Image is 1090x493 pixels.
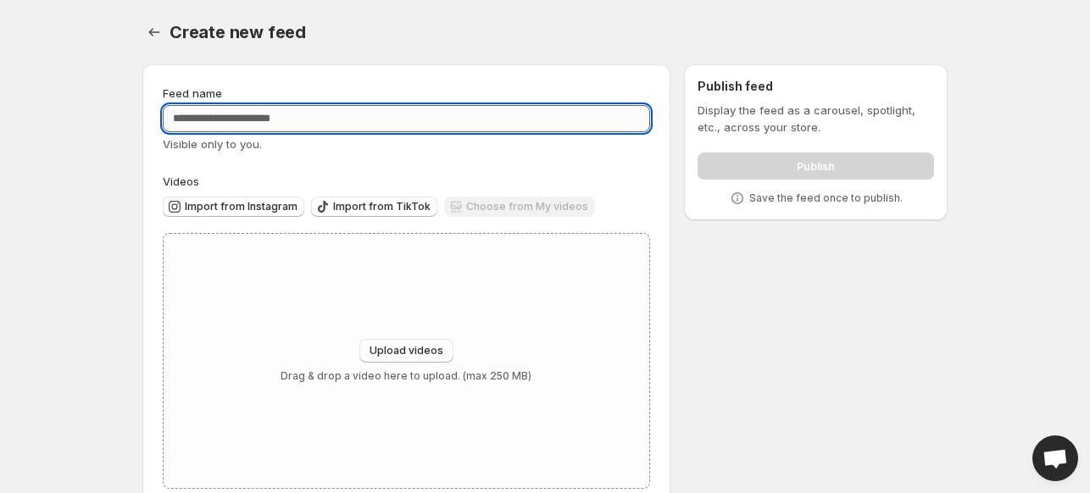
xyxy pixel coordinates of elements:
[142,20,166,44] button: Settings
[1032,435,1078,481] a: Open chat
[370,344,443,357] span: Upload videos
[281,369,531,383] p: Drag & drop a video here to upload. (max 250 MB)
[333,200,431,213] span: Import from TikTok
[311,197,437,217] button: Import from TikTok
[163,86,222,100] span: Feed name
[359,339,453,363] button: Upload videos
[749,191,903,205] p: Save the feed once to publish.
[163,137,262,151] span: Visible only to you.
[163,197,304,217] button: Import from Instagram
[185,200,298,213] span: Import from Instagram
[698,102,934,136] p: Display the feed as a carousel, spotlight, etc., across your store.
[698,78,934,95] h2: Publish feed
[170,22,306,42] span: Create new feed
[163,174,199,188] span: Videos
